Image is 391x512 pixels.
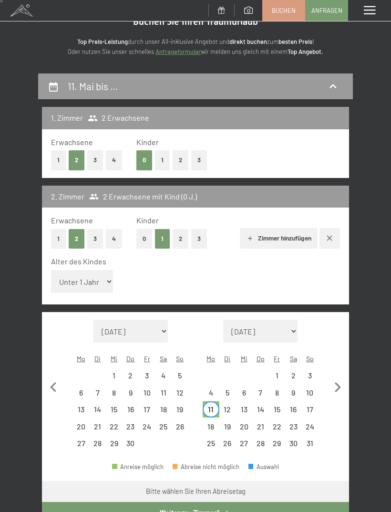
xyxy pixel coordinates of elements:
div: Abreise nicht möglich [73,435,90,452]
div: Sun May 31 2026 [302,435,319,452]
div: Abreise nicht möglich [268,435,285,452]
div: Abreise möglich [203,401,219,418]
div: 20 [237,423,251,438]
div: 5 [173,372,187,387]
div: Mon Apr 27 2026 [73,435,90,452]
div: 23 [286,423,301,438]
div: Thu May 28 2026 [252,435,269,452]
div: Mon May 11 2026 [203,401,219,418]
div: 30 [123,439,138,454]
abbr: Samstag [160,355,167,363]
div: Thu May 07 2026 [252,384,269,401]
div: 11 [204,406,218,420]
span: Buchen Sie Ihren Traumurlaub [133,16,258,27]
div: 27 [74,439,89,454]
div: 30 [286,439,301,454]
div: Mon May 18 2026 [203,418,219,435]
div: Sat Apr 11 2026 [155,384,172,401]
div: 12 [220,406,235,420]
div: Abreise nicht möglich [122,401,139,418]
div: Wed Apr 22 2026 [106,418,123,435]
div: Abreise nicht möglich [302,367,319,384]
div: 26 [173,423,187,438]
strong: Top Angebot. [288,48,323,55]
div: Abreise nicht möglich [173,464,239,470]
div: Sun Apr 19 2026 [172,401,188,418]
div: Abreise nicht möglich [106,367,123,384]
div: Sun May 10 2026 [302,384,319,401]
a: Anfragen [306,0,348,21]
div: 29 [269,439,284,454]
div: Mon May 25 2026 [203,435,219,452]
div: Thu Apr 16 2026 [122,401,139,418]
div: 22 [107,423,122,438]
div: Abreise nicht möglich [252,401,269,418]
div: Fri May 15 2026 [268,401,285,418]
button: Zimmer hinzufügen [240,228,318,249]
button: 1 [155,229,170,249]
div: Wed Apr 29 2026 [106,435,123,452]
div: 29 [107,439,122,454]
button: 2 [173,150,188,170]
abbr: Samstag [290,355,297,363]
div: 7 [90,389,105,404]
div: Abreise nicht möglich [236,384,252,401]
button: 4 [106,229,122,249]
div: 27 [237,439,251,454]
div: 3 [140,372,154,387]
div: Fri Apr 03 2026 [139,367,155,384]
div: Thu Apr 30 2026 [122,435,139,452]
button: 1 [155,150,170,170]
div: Abreise nicht möglich [155,384,172,401]
div: 13 [237,406,251,420]
p: durch unser All-inklusive Angebot und zum ! Oder nutzen Sie unser schnelles wir melden uns gleich... [38,37,353,57]
div: Abreise nicht möglich [89,435,106,452]
abbr: Dienstag [224,355,230,363]
div: Abreise nicht möglich [155,401,172,418]
div: Abreise nicht möglich [139,367,155,384]
div: 16 [123,406,138,420]
div: Thu Apr 23 2026 [122,418,139,435]
div: Abreise nicht möglich [236,435,252,452]
div: Abreise nicht möglich [172,418,188,435]
div: Fri May 29 2026 [268,435,285,452]
button: Nächster Monat [328,320,348,452]
div: Abreise nicht möglich [302,418,319,435]
div: 2 [286,372,301,387]
div: Wed Apr 15 2026 [106,401,123,418]
div: Wed May 06 2026 [236,384,252,401]
div: 16 [286,406,301,420]
div: 6 [74,389,89,404]
div: Abreise nicht möglich [285,367,302,384]
abbr: Freitag [144,355,150,363]
div: Wed May 27 2026 [236,435,252,452]
div: Abreise nicht möglich [139,384,155,401]
div: Abreise nicht möglich [89,418,106,435]
div: Abreise nicht möglich [172,367,188,384]
div: Mon May 04 2026 [203,384,219,401]
abbr: Sonntag [306,355,314,363]
div: Tue Apr 21 2026 [89,418,106,435]
div: Sat Apr 18 2026 [155,401,172,418]
h3: 2. Zimmer [51,191,84,202]
div: Sat Apr 25 2026 [155,418,172,435]
div: 21 [90,423,105,438]
abbr: Sonntag [176,355,184,363]
div: Abreise nicht möglich [268,401,285,418]
div: Abreise nicht möglich [285,435,302,452]
div: 8 [107,389,122,404]
div: 15 [107,406,122,420]
button: Vorheriger Monat [43,320,63,452]
div: Sun Apr 05 2026 [172,367,188,384]
div: 25 [204,439,218,454]
div: Wed May 13 2026 [236,401,252,418]
button: 0 [136,229,152,249]
div: 28 [90,439,105,454]
div: Abreise nicht möglich [219,435,236,452]
div: Abreise nicht möglich [219,401,236,418]
div: 12 [173,389,187,404]
span: Kinder [136,216,159,225]
div: Wed Apr 08 2026 [106,384,123,401]
div: Abreise nicht möglich [122,418,139,435]
h2: 11. Mai bis … [68,80,118,92]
